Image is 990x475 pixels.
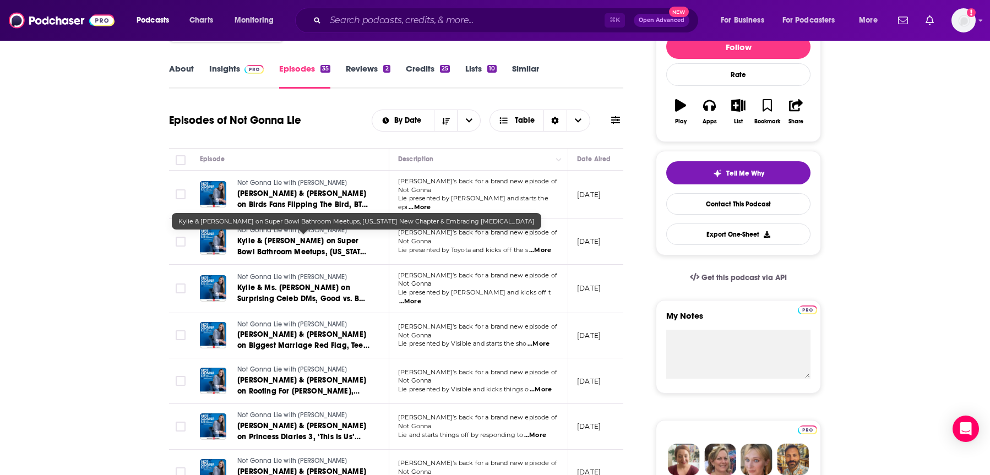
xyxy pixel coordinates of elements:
span: Lie presented by Visible and starts the sho [398,340,526,347]
span: More [859,13,878,28]
h1: Episodes of Not Gonna Lie [169,113,301,127]
button: tell me why sparkleTell Me Why [666,161,811,184]
div: 2 [383,65,390,73]
img: tell me why sparkle [713,169,722,178]
a: Episodes35 [279,63,330,89]
span: Not Gonna Lie with [PERSON_NAME] [237,365,347,373]
span: Toggle select row [176,283,186,293]
img: Podchaser Pro [798,425,817,434]
button: open menu [227,12,288,29]
span: Monitoring [235,13,274,28]
button: open menu [129,12,183,29]
span: Toggle select row [176,189,186,199]
span: [PERSON_NAME]’s back for a brand new episode of Not Gonna [398,323,557,339]
a: Contact This Podcast [666,193,811,215]
a: Not Gonna Lie with [PERSON_NAME] [237,365,369,375]
span: [PERSON_NAME]’s back for a brand new episode of Not Gonna [398,368,557,385]
div: Rate [666,63,811,86]
span: Toggle select row [176,237,186,247]
img: Podchaser Pro [798,305,817,314]
p: [DATE] [577,376,601,386]
span: For Business [721,13,764,28]
span: [PERSON_NAME]’s back for a brand new episode of Not Gonna [398,413,557,430]
a: Not Gonna Lie with [PERSON_NAME] [237,226,369,236]
a: Not Gonna Lie with [PERSON_NAME] [237,178,369,188]
span: ...More [529,246,551,255]
span: [PERSON_NAME] & [PERSON_NAME] on Birds Fans Flipping The Bird, BTS of Hacks & Cheerleading IS A S... [237,189,369,220]
a: About [169,63,194,89]
button: open menu [713,12,778,29]
input: Search podcasts, credits, & more... [325,12,605,29]
div: 35 [320,65,330,73]
button: List [724,92,753,132]
span: Not Gonna Lie with [PERSON_NAME] [237,411,347,419]
a: Get this podcast via API [681,264,796,291]
p: [DATE] [577,237,601,246]
p: [DATE] [577,190,601,199]
button: open menu [851,12,891,29]
span: ...More [524,431,546,440]
a: Kylie & [PERSON_NAME] on Super Bowl Bathroom Meetups, [US_STATE] New Chapter & Embracing [MEDICAL... [237,236,369,258]
button: open menu [372,117,434,124]
button: Play [666,92,695,132]
label: My Notes [666,310,811,330]
span: Logged in as HBurn [951,8,976,32]
span: Table [515,117,535,124]
img: User Profile [951,8,976,32]
div: Date Aired [577,152,611,166]
div: Bookmark [754,118,780,125]
div: 25 [440,65,450,73]
span: ⌘ K [605,13,625,28]
a: Lists10 [465,63,497,89]
button: Export One-Sheet [666,223,811,245]
a: Charts [182,12,220,29]
span: [PERSON_NAME]’s back for a brand new episode of Not Gonna [398,177,557,194]
a: Pro website [798,424,817,434]
div: Description [398,152,433,166]
span: Toggle select row [176,376,186,386]
img: Podchaser - Follow, Share and Rate Podcasts [9,10,115,31]
div: Share [788,118,803,125]
img: Podchaser Pro [244,65,264,74]
button: Sort Direction [434,110,457,131]
span: [PERSON_NAME] & [PERSON_NAME] on Princess Diaries 3, ‘This Is Us’ Mom Hacks & Banning “Bouncing B... [237,421,366,463]
span: Not Gonna Lie with [PERSON_NAME] [237,226,347,234]
div: List [734,118,743,125]
a: Not Gonna Lie with [PERSON_NAME] [237,456,369,466]
span: Kylie & Ms. [PERSON_NAME] on Surprising Celeb DMs, Good vs. Bad Screen Time & Gen Z Slang Pop Quiz [237,283,369,325]
a: [PERSON_NAME] & [PERSON_NAME] on Biggest Marriage Red Flag, Teen Cell Phone Rules & [PERSON_NAME]... [237,329,369,351]
span: [PERSON_NAME]’s back for a brand new episode of Not Gonna [398,271,557,288]
button: Show profile menu [951,8,976,32]
span: ...More [409,203,431,212]
div: Sort Direction [543,110,567,131]
a: Reviews2 [346,63,390,89]
a: Show notifications dropdown [894,11,912,30]
button: Choose View [489,110,590,132]
a: [PERSON_NAME] & [PERSON_NAME] on Rooting For [PERSON_NAME], Meeting The Kelces & Banned Kids TV S... [237,375,369,397]
div: Open Intercom Messenger [953,416,979,442]
span: Toggle select row [176,422,186,432]
span: [PERSON_NAME]’s back for a brand new episode of Not Gonna [398,228,557,245]
span: ...More [399,297,421,306]
span: Not Gonna Lie with [PERSON_NAME] [237,273,347,281]
p: [DATE] [577,331,601,340]
span: Not Gonna Lie with [PERSON_NAME] [237,457,347,465]
a: [PERSON_NAME] & [PERSON_NAME] on Princess Diaries 3, ‘This Is Us’ Mom Hacks & Banning “Bouncing B... [237,421,369,443]
span: [PERSON_NAME] & [PERSON_NAME] on Rooting For [PERSON_NAME], Meeting The Kelces & Banned Kids TV S... [237,375,366,418]
a: InsightsPodchaser Pro [209,63,264,89]
a: Credits25 [406,63,450,89]
span: Get this podcast via API [701,273,787,282]
a: Similar [512,63,539,89]
span: Tell Me Why [726,169,764,178]
svg: Add a profile image [967,8,976,17]
button: open menu [457,110,480,131]
span: Toggle select row [176,330,186,340]
span: Lie presented by [PERSON_NAME] and starts the epi [398,194,548,211]
div: 10 [487,65,497,73]
a: Pro website [798,304,817,314]
button: Open AdvancedNew [634,14,689,27]
button: Follow [666,35,811,59]
span: Open Advanced [639,18,684,23]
